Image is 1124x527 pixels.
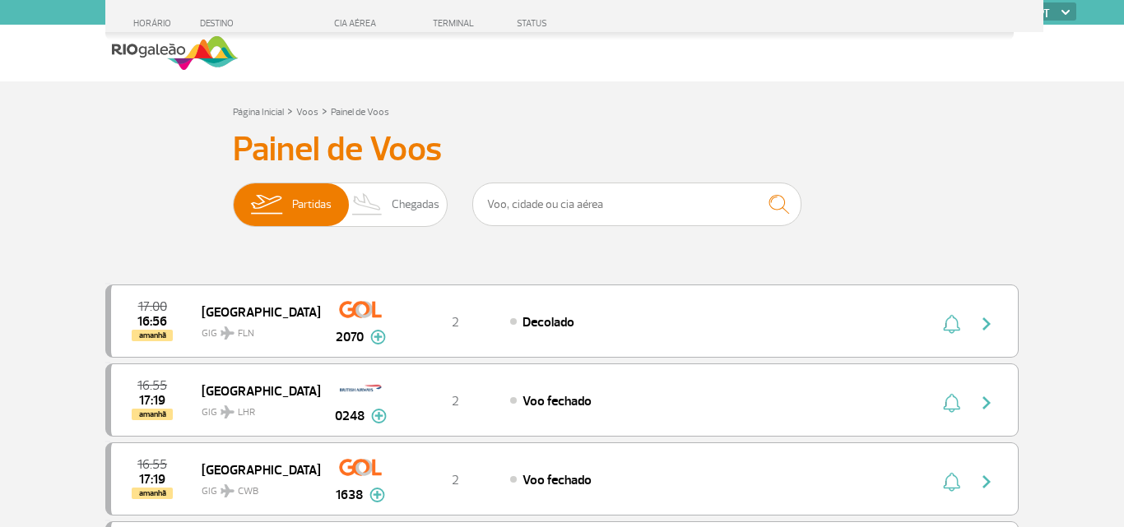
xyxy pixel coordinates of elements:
[392,183,439,226] span: Chegadas
[296,106,318,118] a: Voos
[137,459,167,470] span: 2025-09-26 16:55:00
[452,393,459,409] span: 2
[452,472,459,488] span: 2
[331,106,389,118] a: Painel de Voos
[943,393,960,413] img: sino-painel-voo.svg
[240,183,292,226] img: slider-embarque
[139,474,165,485] span: 2025-09-26 17:19:00
[202,396,307,420] span: GIG
[336,485,363,505] span: 1638
[287,101,293,120] a: >
[472,183,801,226] input: Voo, cidade ou cia aérea
[238,484,258,499] span: CWB
[977,314,996,334] img: seta-direita-painel-voo.svg
[336,327,364,347] span: 2070
[202,380,307,401] span: [GEOGRAPHIC_DATA]
[523,393,592,409] span: Voo fechado
[221,405,235,418] img: destiny_airplane.svg
[139,395,165,406] span: 2025-09-26 17:19:00
[292,183,332,226] span: Partidas
[402,18,509,29] div: TERMINAL
[238,405,255,420] span: LHR
[202,459,307,480] span: [GEOGRAPHIC_DATA]
[523,314,574,331] span: Decolado
[132,409,173,420] span: amanhã
[138,301,167,312] span: 2025-09-26 17:00:00
[132,330,173,341] span: amanhã
[943,314,960,334] img: sino-painel-voo.svg
[137,380,167,391] span: 2025-09-26 16:55:00
[452,314,459,331] span: 2
[977,472,996,492] img: seta-direita-painel-voo.svg
[202,475,307,499] span: GIG
[137,316,167,327] span: 2025-09-26 16:56:17
[202,317,307,341] span: GIG
[233,106,284,118] a: Página Inicial
[238,326,254,341] span: FLN
[202,301,307,322] span: [GEOGRAPHIC_DATA]
[110,18,200,29] div: HORÁRIO
[977,393,996,413] img: seta-direita-painel-voo.svg
[343,183,392,226] img: slider-desembarque
[369,488,385,502] img: mais-info-painel-voo.svg
[943,472,960,492] img: sino-painel-voo.svg
[371,409,387,423] img: mais-info-painel-voo.svg
[132,488,173,499] span: amanhã
[221,484,235,497] img: destiny_airplane.svg
[335,406,365,426] span: 0248
[370,330,386,344] img: mais-info-painel-voo.svg
[233,129,891,170] h3: Painel de Voos
[322,101,327,120] a: >
[200,18,320,29] div: DESTINO
[221,326,235,340] img: destiny_airplane.svg
[319,18,402,29] div: CIA AÉREA
[523,472,592,488] span: Voo fechado
[509,18,643,29] div: STATUS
